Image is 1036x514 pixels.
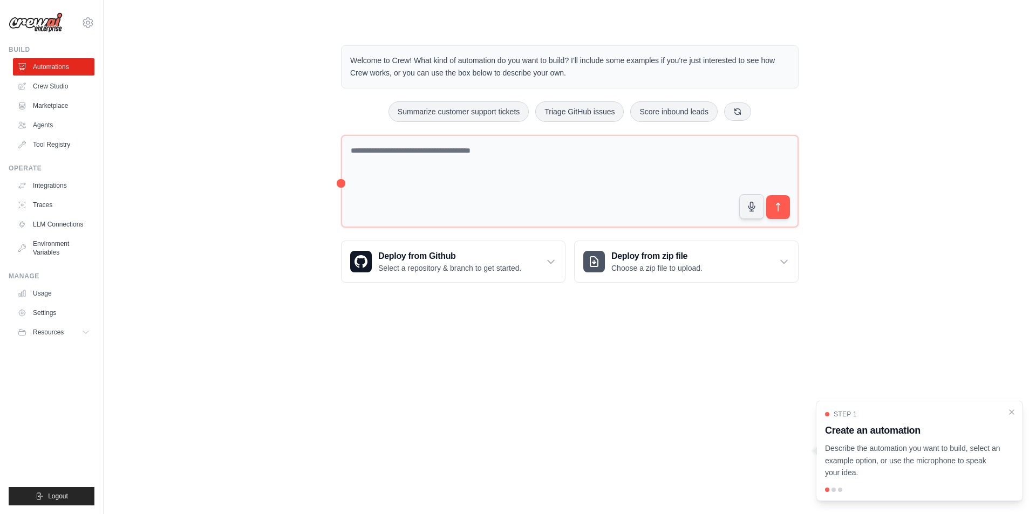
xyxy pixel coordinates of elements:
button: Resources [13,324,94,341]
button: Score inbound leads [630,101,718,122]
button: Triage GitHub issues [535,101,624,122]
div: Operate [9,164,94,173]
h3: Create an automation [825,423,1001,438]
button: Logout [9,487,94,505]
span: Logout [48,492,68,501]
a: Settings [13,304,94,321]
p: Select a repository & branch to get started. [378,263,521,273]
span: Step 1 [834,410,857,419]
img: Logo [9,12,63,33]
div: Build [9,45,94,54]
a: Integrations [13,177,94,194]
a: Agents [13,116,94,134]
span: Resources [33,328,64,337]
a: Traces [13,196,94,214]
p: Welcome to Crew! What kind of automation do you want to build? I'll include some examples if you'... [350,54,789,79]
h3: Deploy from Github [378,250,521,263]
div: Manage [9,272,94,280]
a: Usage [13,285,94,302]
a: Crew Studio [13,78,94,95]
button: Summarize customer support tickets [388,101,529,122]
p: Describe the automation you want to build, select an example option, or use the microphone to spe... [825,442,1001,479]
p: Choose a zip file to upload. [611,263,703,273]
a: Marketplace [13,97,94,114]
a: Automations [13,58,94,76]
a: Tool Registry [13,136,94,153]
a: Environment Variables [13,235,94,261]
a: LLM Connections [13,216,94,233]
h3: Deploy from zip file [611,250,703,263]
button: Close walkthrough [1007,408,1016,416]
